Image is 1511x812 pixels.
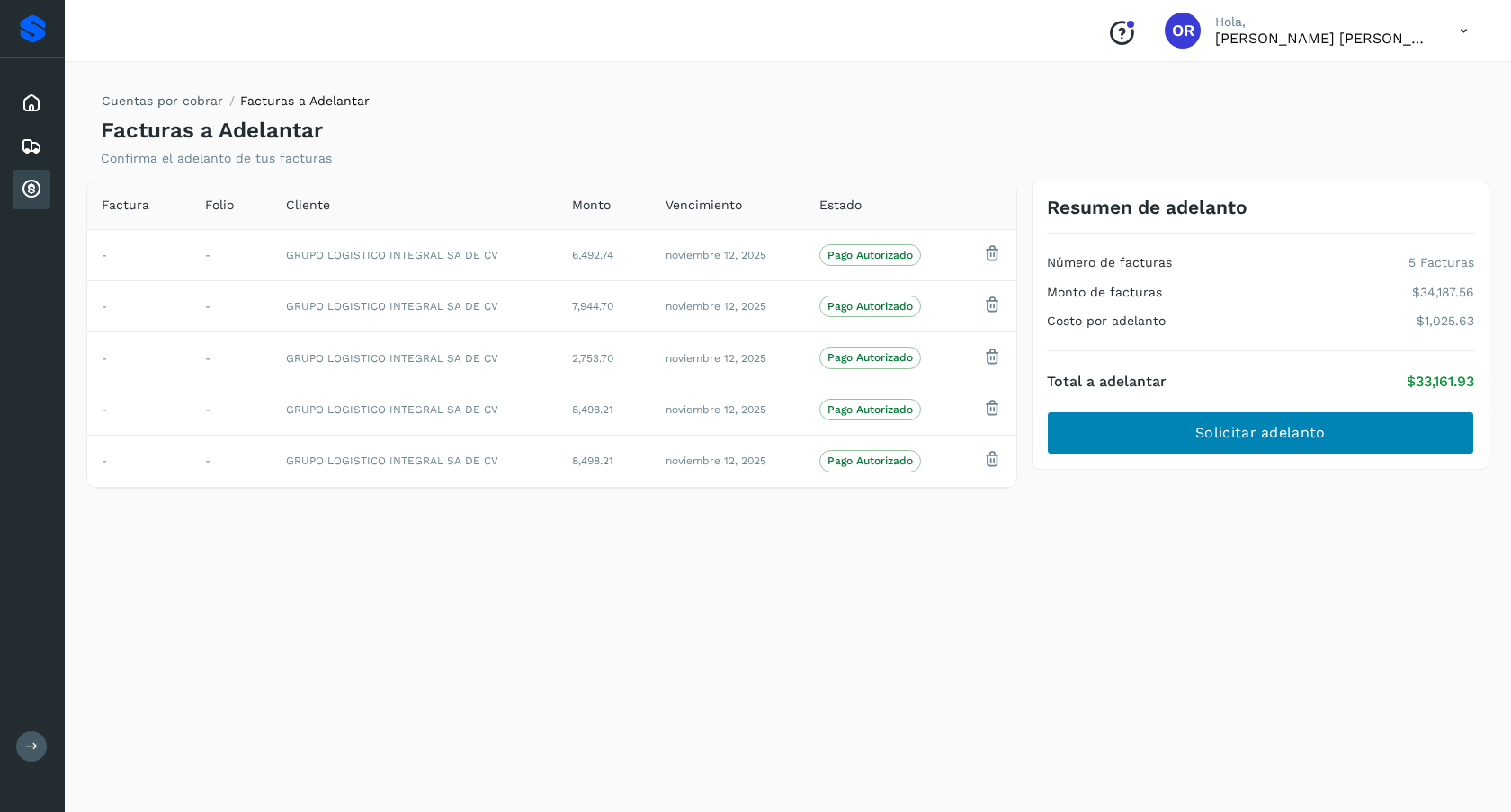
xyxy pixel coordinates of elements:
span: 8,498.21 [572,455,613,467]
p: $34,187.56 [1412,285,1474,300]
h4: Costo por adelanto [1047,313,1166,329]
span: 2,753.70 [572,352,613,365]
span: 6,492.74 [572,249,613,261]
td: - [87,229,191,280]
span: Folio [205,196,234,215]
nav: breadcrumb [101,92,370,118]
span: Cliente [286,196,330,215]
div: Inicio [13,84,50,123]
td: - [191,436,272,487]
td: - [87,332,191,384]
td: - [191,281,272,332]
span: noviembre 12, 2025 [666,352,766,365]
p: Pago Autorizado [827,455,913,467]
td: - [87,281,191,332]
p: $33,161.93 [1407,373,1474,390]
td: GRUPO LOGISTICO INTEGRAL SA DE CV [272,384,558,435]
td: - [191,384,272,435]
h4: Total a adelantar [1047,373,1167,390]
div: Embarques [13,127,50,166]
td: GRUPO LOGISTICO INTEGRAL SA DE CV [272,281,558,332]
td: GRUPO LOGISTICO INTEGRAL SA DE CV [272,436,558,487]
span: noviembre 12, 2025 [666,300,766,313]
td: - [191,229,272,280]
p: Pago Autorizado [827,403,913,416]
td: GRUPO LOGISTICO INTEGRAL SA DE CV [272,332,558,384]
p: Pago Autorizado [827,351,913,364]
span: noviembre 12, 2025 [666,455,766,467]
h3: Resumen de adelanto [1047,196,1247,218]
span: Vencimiento [666,196,742,215]
div: Cuentas por cobrar [13,170,50,209]
span: Solicitar adelanto [1195,423,1325,443]
span: 8,498.21 [572,403,613,416]
p: 5 Facturas [1408,255,1474,270]
h4: Facturas a Adelantar [101,118,323,144]
span: Estado [819,196,862,215]
span: 7,944.70 [572,300,613,313]
td: - [87,436,191,487]
h4: Monto de facturas [1047,285,1162,300]
p: Pago Autorizado [827,300,913,313]
td: - [87,384,191,435]
p: Oscar Ramirez Nava [1215,30,1431,47]
p: Hola, [1215,14,1431,30]
a: Cuentas por cobrar [102,93,223,108]
p: $1,025.63 [1417,313,1474,329]
td: - [191,332,272,384]
span: Factura [102,196,149,215]
span: Monto [572,196,611,215]
button: Solicitar adelanto [1047,411,1474,455]
td: GRUPO LOGISTICO INTEGRAL SA DE CV [272,229,558,280]
span: Facturas a Adelantar [240,93,370,108]
span: noviembre 12, 2025 [666,249,766,261]
p: Pago Autorizado [827,249,913,261]
span: noviembre 12, 2025 [666,403,766,416]
h4: Número de facturas [1047,255,1172,270]
p: Confirma el adelanto de tus facturas [101,151,332,166]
